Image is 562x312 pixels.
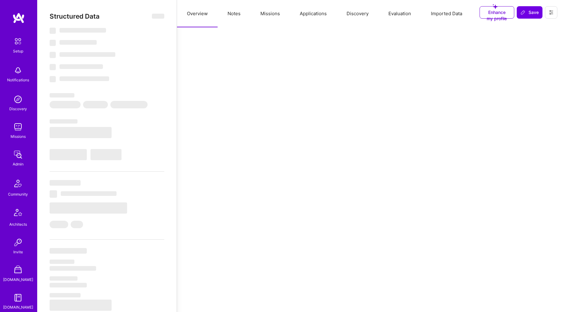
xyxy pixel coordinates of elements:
[13,161,24,167] div: Admin
[50,119,77,124] span: ‌
[50,76,56,82] span: ‌
[12,121,24,133] img: teamwork
[493,4,498,9] i: icon SuggestedTeams
[12,93,24,106] img: discovery
[11,206,25,221] img: Architects
[50,293,81,297] span: ‌
[50,283,87,287] span: ‌
[517,6,542,19] button: Save
[486,3,508,22] span: Enhance my profile
[9,106,27,112] div: Discovery
[91,149,122,160] span: ‌
[50,266,96,271] span: ‌
[83,101,108,108] span: ‌
[60,76,109,81] span: ‌
[152,14,164,19] span: ‌
[50,300,112,311] span: ‌
[13,249,23,255] div: Invite
[7,77,29,83] div: Notifications
[12,148,24,161] img: admin teamwork
[8,191,28,197] div: Community
[50,93,74,97] span: ‌
[60,52,115,57] span: ‌
[50,276,77,281] span: ‌
[61,191,117,196] span: ‌
[50,127,112,138] span: ‌
[60,64,103,69] span: ‌
[50,180,81,186] span: ‌
[50,28,56,34] span: ‌
[11,35,24,48] img: setup
[12,292,24,304] img: guide book
[50,40,56,46] span: ‌
[50,202,127,214] span: ‌
[13,48,23,54] div: Setup
[12,236,24,249] img: Invite
[50,101,81,108] span: ‌
[50,221,68,228] span: ‌
[520,9,539,16] span: Save
[50,190,57,198] span: ‌
[9,221,27,228] div: Architects
[60,40,97,45] span: ‌
[3,304,33,310] div: [DOMAIN_NAME]
[50,12,100,20] span: Structured Data
[50,248,87,254] span: ‌
[50,64,56,70] span: ‌
[60,28,106,33] span: ‌
[50,260,74,264] span: ‌
[12,264,24,276] img: A Store
[11,133,26,140] div: Missions
[3,276,33,283] div: [DOMAIN_NAME]
[12,64,24,77] img: bell
[71,221,83,228] span: ‌
[12,12,25,24] img: logo
[480,6,514,19] button: Enhance my profile
[50,149,87,160] span: ‌
[11,176,25,191] img: Community
[50,52,56,58] span: ‌
[110,101,148,108] span: ‌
